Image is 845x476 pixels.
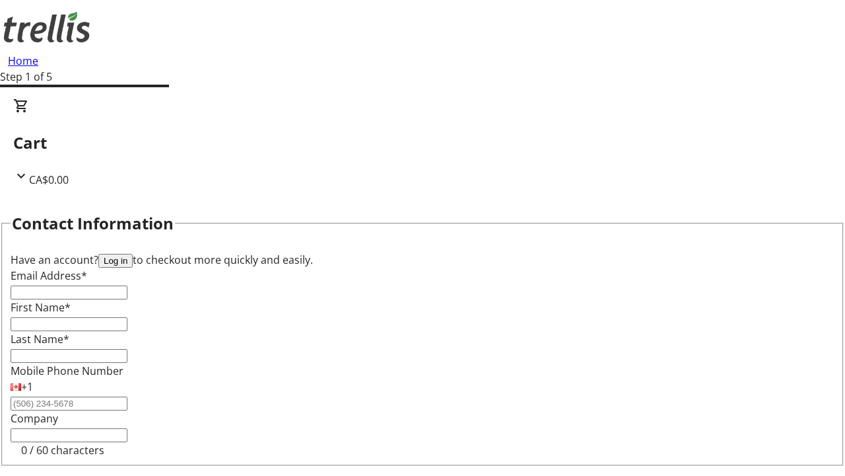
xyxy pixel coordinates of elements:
label: Email Address* [11,268,87,283]
label: First Name* [11,300,71,315]
tr-character-limit: 0 / 60 characters [21,443,104,457]
div: CartCA$0.00 [13,98,832,188]
label: Company [11,411,58,426]
label: Mobile Phone Number [11,364,123,378]
h2: Contact Information [12,212,174,235]
button: Log in [98,254,133,268]
div: Have an account? to checkout more quickly and easily. [11,252,834,268]
span: CA$0.00 [29,173,69,187]
h2: Cart [13,131,832,155]
label: Last Name* [11,332,69,346]
input: (506) 234-5678 [11,397,127,411]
